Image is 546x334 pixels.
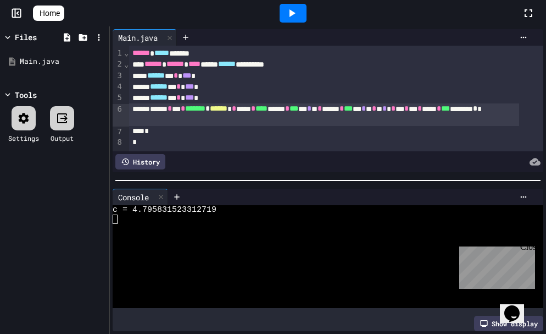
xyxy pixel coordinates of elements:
[113,205,216,215] span: c = 4.795831523312719
[20,56,105,67] div: Main.java
[113,32,163,43] div: Main.java
[15,89,37,101] div: Tools
[113,92,124,103] div: 5
[4,4,76,70] div: Chat with us now!Close
[113,137,124,148] div: 8
[455,242,535,289] iframe: chat widget
[15,31,37,43] div: Files
[113,29,177,46] div: Main.java
[8,133,39,143] div: Settings
[113,59,124,70] div: 2
[51,133,74,143] div: Output
[115,154,165,169] div: History
[113,127,124,138] div: 7
[124,48,129,57] span: Fold line
[113,48,124,59] div: 1
[113,70,124,81] div: 3
[500,290,535,323] iframe: chat widget
[33,6,64,21] a: Home
[113,81,124,92] div: 4
[113,191,154,203] div: Console
[113,104,124,127] div: 6
[40,8,60,19] span: Home
[124,60,129,69] span: Fold line
[474,316,543,331] div: Show display
[113,189,168,205] div: Console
